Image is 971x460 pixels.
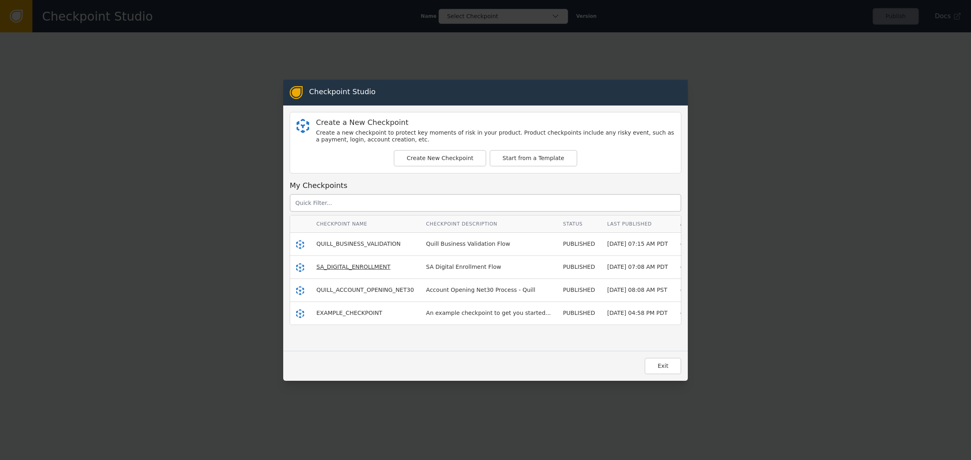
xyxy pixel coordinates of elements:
[645,358,681,374] button: Exit
[426,241,510,247] span: Quill Business Validation Flow
[490,150,577,167] button: Start from a Template
[426,309,551,317] div: An example checkpoint to get you started...
[316,287,414,293] span: QUILL_ACCOUNT_OPENING_NET30
[426,264,501,270] span: SA Digital Enrollment Flow
[563,263,595,271] div: PUBLISHED
[316,129,674,143] div: Create a new checkpoint to protect key moments of risk in your product. Product checkpoints inclu...
[607,309,668,317] div: [DATE] 04:58 PM PDT
[420,215,557,233] th: Checkpoint Description
[426,287,535,293] span: Account Opening Net30 Process - Quill
[607,286,668,294] div: [DATE] 08:08 AM PST
[674,215,710,233] th: Actions
[316,119,674,126] div: Create a New Checkpoint
[607,240,668,248] div: [DATE] 07:15 AM PDT
[316,310,382,316] span: EXAMPLE_CHECKPOINT
[557,215,601,233] th: Status
[394,150,486,167] button: Create New Checkpoint
[290,194,681,212] input: Quick Filter...
[309,86,375,99] div: Checkpoint Studio
[563,309,595,317] div: PUBLISHED
[316,264,390,270] span: SA_DIGITAL_ENROLLMENT
[290,180,681,191] div: My Checkpoints
[601,215,674,233] th: Last Published
[310,215,420,233] th: Checkpoint Name
[316,241,401,247] span: QUILL_BUSINESS_VALIDATION
[563,240,595,248] div: PUBLISHED
[607,263,668,271] div: [DATE] 07:08 AM PDT
[563,286,595,294] div: PUBLISHED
